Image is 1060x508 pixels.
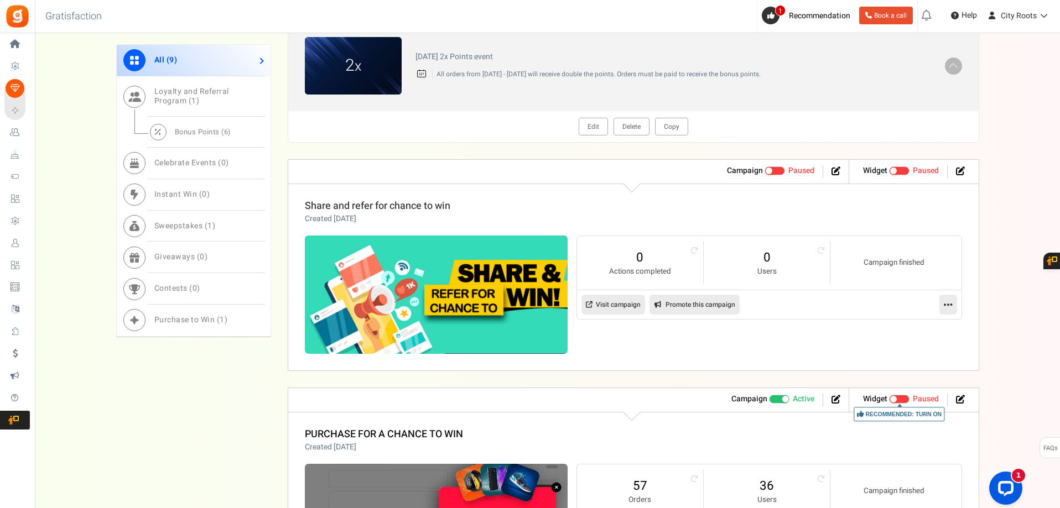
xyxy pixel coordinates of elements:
span: City Roots [1001,10,1037,22]
a: 36 [715,477,819,495]
p: All orders from [DATE] - [DATE] will receive double the points. Orders must be paid to receive th... [432,70,931,79]
a: Promote this campaign [649,295,740,315]
a: 0 [588,249,692,266]
span: Paused [788,165,814,176]
a: Visit campaign [581,295,645,315]
a: Book a call [859,7,913,24]
a: Edit [579,118,608,135]
span: Active [793,394,814,405]
small: x [355,56,361,77]
span: 0 [193,282,198,294]
span: 0 [221,157,226,169]
span: FAQs [1043,438,1058,459]
h4: [DATE] 2x Points event [415,53,931,61]
a: PURCHASE FOR A CHANCE TO WIN [305,427,463,442]
li: Widget activated [855,165,948,178]
img: Gratisfaction [5,4,30,29]
span: 1 [775,5,786,16]
a: Help [947,7,981,24]
span: Celebrate Events ( ) [154,157,229,169]
small: Users [715,495,819,505]
span: Bonus Points ( ) [175,127,231,137]
strong: Campaign [731,393,767,405]
span: 0 [200,251,205,263]
small: Campaign finished [841,258,946,268]
span: Giveaways ( ) [154,251,208,263]
span: 6 [224,127,228,137]
figcaption: 2 [305,54,402,78]
span: Loyalty and Referral Program ( ) [154,86,229,107]
small: Orders [588,495,692,505]
strong: Campaign [727,165,763,176]
span: Sweepstakes ( ) [154,220,216,232]
span: All ( ) [154,54,178,66]
span: 1 [207,220,212,232]
span: 1 [191,95,196,107]
small: Actions completed [588,266,692,277]
strong: Widget [863,165,887,176]
p: Created [DATE] [305,442,463,453]
span: 0 [202,188,207,200]
span: 1 [220,314,225,326]
small: Campaign finished [841,486,946,496]
h3: Gratisfaction [33,6,114,28]
span: Recommendation [789,10,850,22]
strong: Widget [863,393,887,405]
a: 0 [715,249,819,266]
a: Copy [655,118,688,135]
a: 1 Recommendation [762,7,855,24]
a: Share and refer for chance to win [305,198,450,213]
span: Help [959,10,977,21]
span: 9 [169,54,174,66]
a: 57 [588,477,692,495]
span: Paused [913,165,939,176]
a: Delete [614,118,649,135]
small: Users [715,266,819,277]
p: Created [DATE] [305,213,450,224]
span: Contests ( ) [154,282,200,294]
li: Widget activated [855,394,948,406]
span: Instant Win ( ) [154,188,210,200]
span: Purchase to Win ( ) [154,314,228,326]
span: Paused [913,393,939,405]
